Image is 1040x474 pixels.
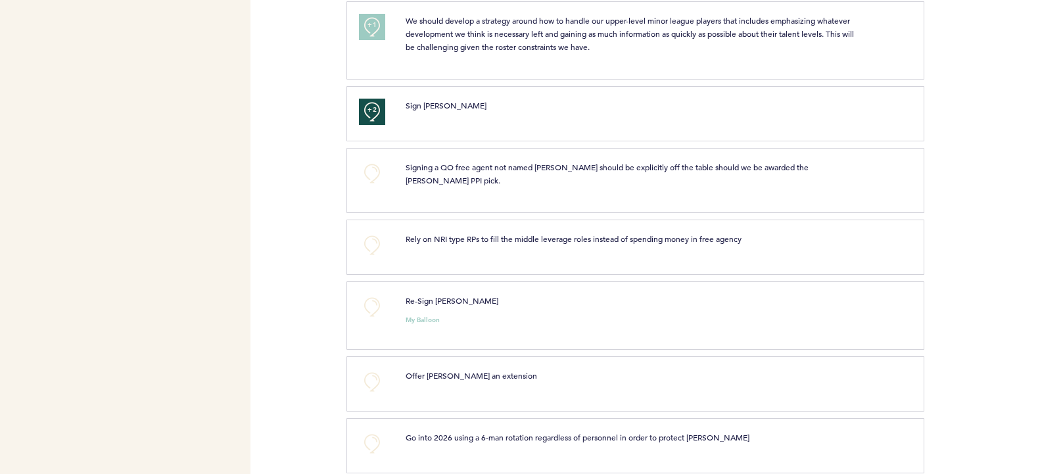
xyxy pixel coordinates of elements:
small: My Balloon [406,317,440,323]
span: Re-Sign [PERSON_NAME] [406,295,498,306]
span: Offer [PERSON_NAME] an extension [406,370,537,381]
span: Signing a QO free agent not named [PERSON_NAME] should be explicitly off the table should we be a... [406,162,811,185]
span: Sign [PERSON_NAME] [406,100,486,110]
button: +1 [359,14,385,40]
span: Go into 2026 using a 6-man rotation regardless of personnel in order to protect [PERSON_NAME] [406,432,749,442]
span: +1 [367,18,377,32]
button: +2 [359,99,385,125]
span: Rely on NRI type RPs to fill the middle leverage roles instead of spending money in free agency [406,233,742,244]
span: +2 [367,103,377,116]
span: We should develop a strategy around how to handle our upper-level minor league players that inclu... [406,15,856,52]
